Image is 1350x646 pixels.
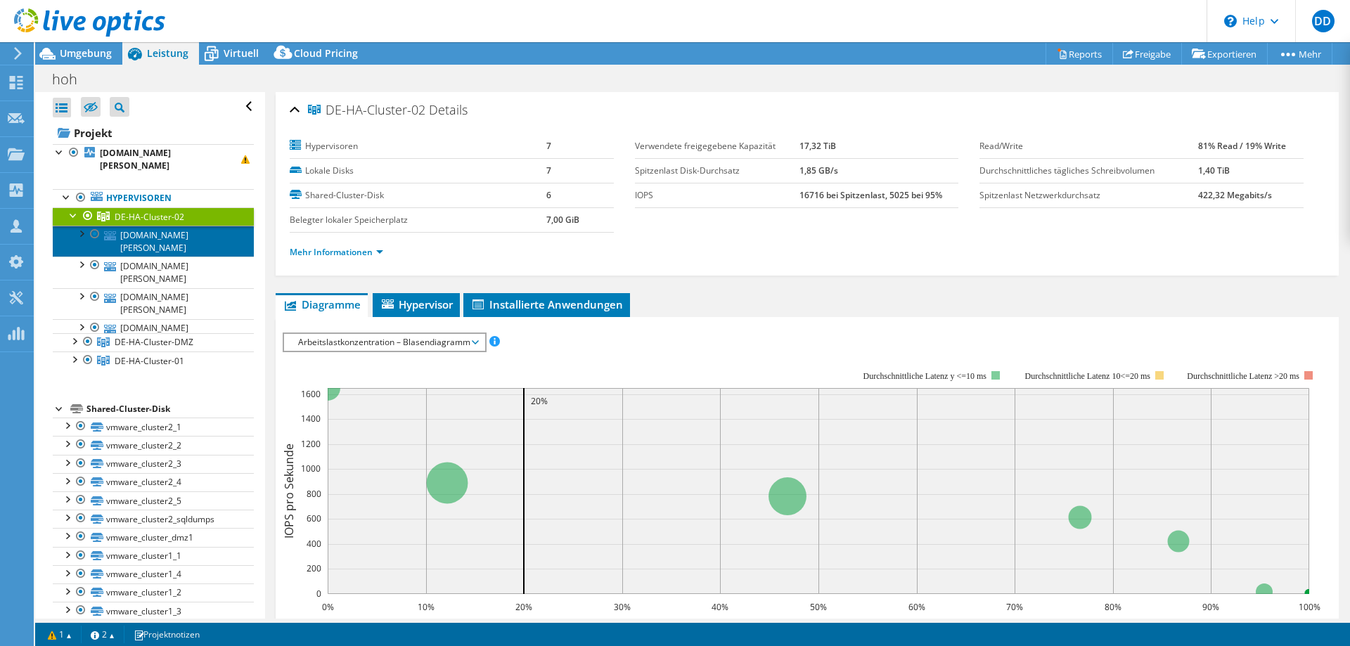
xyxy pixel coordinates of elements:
label: Lokale Disks [290,164,546,178]
text: 0% [322,601,334,613]
text: 1000 [301,463,321,474]
span: Arbeitslastkonzentration – Blasendiagramm [291,334,477,351]
text: Durchschnittliche Latenz >20 ms [1188,371,1300,381]
a: vmware_cluster2_2 [53,436,254,454]
b: 17,32 TiB [799,140,836,152]
b: 422,32 Megabits/s [1198,189,1272,201]
text: 400 [307,538,321,550]
text: Speicherplatz [783,617,855,633]
a: [DOMAIN_NAME][PERSON_NAME] [53,319,254,350]
span: Installierte Anwendungen [470,297,623,311]
tspan: Durchschnittliche Latenz 10<=20 ms [1025,371,1151,381]
text: 20% [515,601,532,613]
label: Belegter lokaler Speicherplatz [290,213,546,227]
svg: \n [1224,15,1237,27]
b: 16716 bei Spitzenlast, 5025 bei 95% [799,189,942,201]
b: 81% Read / 19% Write [1198,140,1286,152]
a: vmware_cluster1_4 [53,565,254,583]
text: 1200 [301,438,321,450]
text: 1400 [301,413,321,425]
h1: hoh [46,72,99,87]
a: vmware_cluster2_5 [53,491,254,510]
div: Shared-Cluster-Disk [86,401,254,418]
a: [DOMAIN_NAME][PERSON_NAME] [53,288,254,319]
b: [DOMAIN_NAME][PERSON_NAME] [100,147,171,172]
b: 7 [546,140,551,152]
a: vmware_cluster1_3 [53,602,254,620]
label: Spitzenlast Disk-Durchsatz [635,164,799,178]
label: Hypervisoren [290,139,546,153]
span: DE-HA-Cluster-01 [115,355,184,367]
span: Umgebung [60,46,112,60]
a: vmware_cluster2_4 [53,473,254,491]
span: Cloud Pricing [294,46,358,60]
a: [DOMAIN_NAME][PERSON_NAME] [53,257,254,288]
a: DE-HA-Cluster-02 [53,207,254,226]
text: 600 [307,512,321,524]
a: vmware_cluster1_1 [53,547,254,565]
label: Durchschnittliches tägliches Schreibvolumen [979,164,1198,178]
span: Details [429,101,468,118]
a: Mehr Informationen [290,246,383,258]
text: 30% [614,601,631,613]
a: Freigabe [1112,43,1182,65]
b: 7 [546,164,551,176]
a: DE-HA-Cluster-01 [53,351,254,370]
a: vmware_cluster_dmz1 [53,528,254,546]
text: 70% [1006,601,1023,613]
text: IOPS pro Sekunde [281,444,297,538]
text: 50% [810,601,827,613]
span: DE-HA-Cluster-DMZ [115,336,193,348]
label: Spitzenlast Netzwerkdurchsatz [979,188,1198,202]
a: [DOMAIN_NAME][PERSON_NAME] [53,226,254,257]
a: Hypervisoren [53,189,254,207]
text: 90% [1202,601,1219,613]
a: 1 [38,626,82,643]
b: 1,85 GB/s [799,164,838,176]
a: Projektnotizen [124,626,210,643]
text: 100% [1299,601,1320,613]
text: 60% [908,601,925,613]
label: Shared-Cluster-Disk [290,188,546,202]
span: Diagramme [283,297,361,311]
span: Virtuell [224,46,259,60]
label: Read/Write [979,139,1198,153]
span: DD [1312,10,1335,32]
a: Reports [1046,43,1113,65]
a: Mehr [1267,43,1332,65]
text: 10% [418,601,435,613]
text: 0 [316,588,321,600]
b: 7,00 GiB [546,214,579,226]
a: vmware_cluster2_3 [53,455,254,473]
b: 1,40 TiB [1198,164,1230,176]
a: DE-HA-Cluster-DMZ [53,333,254,351]
label: Verwendete freigegebene Kapazität [635,139,799,153]
text: 1600 [301,388,321,400]
a: Projekt [53,122,254,144]
a: vmware_cluster2_sqldumps [53,510,254,528]
span: DE-HA-Cluster-02 [115,211,184,223]
text: 800 [307,488,321,500]
text: 200 [307,562,321,574]
a: vmware_cluster2_1 [53,418,254,436]
b: 6 [546,189,551,201]
a: [DOMAIN_NAME][PERSON_NAME] [53,144,254,175]
a: 2 [81,626,124,643]
span: Leistung [147,46,188,60]
text: 20% [531,395,548,407]
span: DE-HA-Cluster-02 [308,103,425,117]
a: vmware_cluster1_2 [53,583,254,602]
text: 80% [1105,601,1121,613]
a: Exportieren [1181,43,1268,65]
text: 40% [712,601,728,613]
span: Hypervisor [380,297,453,311]
label: IOPS [635,188,799,202]
tspan: Durchschnittliche Latenz y <=10 ms [863,371,987,381]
